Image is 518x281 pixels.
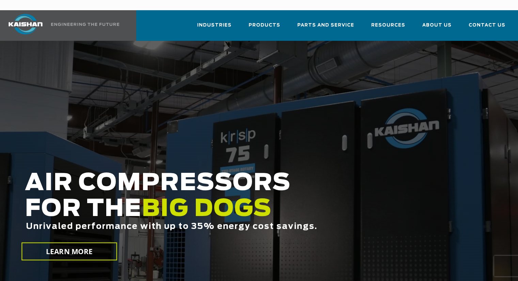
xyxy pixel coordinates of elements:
[26,222,317,231] span: Unrivaled performance with up to 35% energy cost savings.
[469,21,505,29] span: Contact Us
[297,16,354,39] a: Parts and Service
[249,21,280,29] span: Products
[21,243,117,261] a: LEARN MORE
[142,198,272,221] span: BIG DOGS
[197,16,232,39] a: Industries
[422,16,452,39] a: About Us
[249,16,280,39] a: Products
[46,247,93,257] span: LEARN MORE
[469,16,505,39] a: Contact Us
[422,21,452,29] span: About Us
[371,21,405,29] span: Resources
[25,170,414,252] h2: AIR COMPRESSORS FOR THE
[197,21,232,29] span: Industries
[297,21,354,29] span: Parts and Service
[51,23,119,26] img: Engineering the future
[371,16,405,39] a: Resources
